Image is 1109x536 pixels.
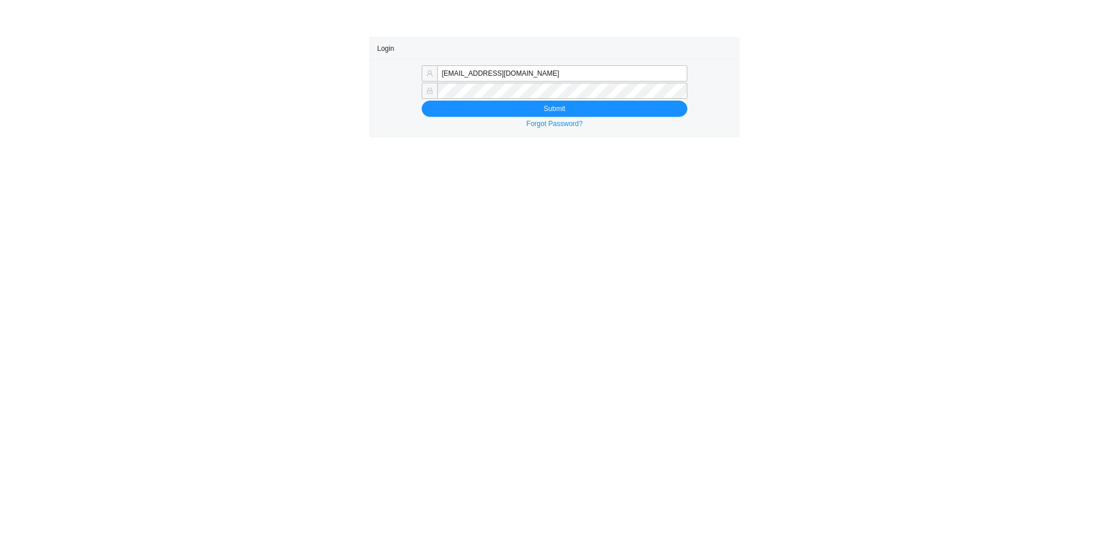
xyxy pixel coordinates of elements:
div: Login [377,38,732,59]
span: user [426,70,433,77]
span: Submit [544,103,565,114]
span: lock [426,87,433,94]
input: Email [437,65,687,82]
a: Forgot Password? [526,120,582,128]
button: Submit [422,101,687,117]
